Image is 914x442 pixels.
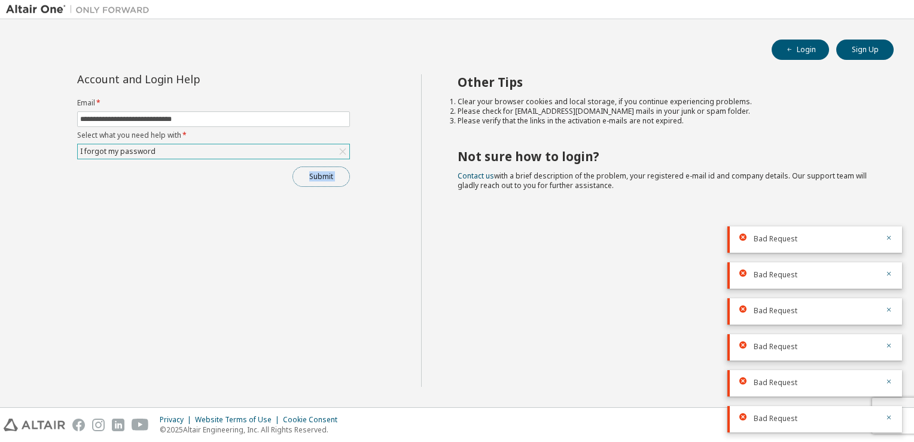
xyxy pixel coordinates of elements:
p: © 2025 Altair Engineering, Inc. All Rights Reserved. [160,425,345,435]
div: Website Terms of Use [195,415,283,425]
li: Please verify that the links in the activation e-mails are not expired. [458,116,873,126]
img: Altair One [6,4,156,16]
span: Bad Request [754,414,797,423]
button: Submit [293,166,350,187]
div: I forgot my password [78,144,349,159]
div: Cookie Consent [283,415,345,425]
span: Bad Request [754,378,797,387]
div: Account and Login Help [77,74,295,84]
li: Clear your browser cookies and local storage, if you continue experiencing problems. [458,97,873,107]
div: I forgot my password [78,145,157,158]
span: Bad Request [754,342,797,352]
img: facebook.svg [72,419,85,431]
label: Email [77,98,350,108]
button: Sign Up [836,40,894,60]
a: Contact us [458,171,494,181]
h2: Not sure how to login? [458,149,873,164]
span: Bad Request [754,234,797,244]
button: Login [772,40,829,60]
span: Bad Request [754,306,797,316]
div: Privacy [160,415,195,425]
img: instagram.svg [92,419,105,431]
img: linkedin.svg [112,419,124,431]
span: Bad Request [754,270,797,280]
h2: Other Tips [458,74,873,90]
span: with a brief description of the problem, your registered e-mail id and company details. Our suppo... [458,171,867,190]
img: altair_logo.svg [4,419,65,431]
li: Please check for [EMAIL_ADDRESS][DOMAIN_NAME] mails in your junk or spam folder. [458,107,873,116]
label: Select what you need help with [77,131,350,140]
img: youtube.svg [132,419,149,431]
